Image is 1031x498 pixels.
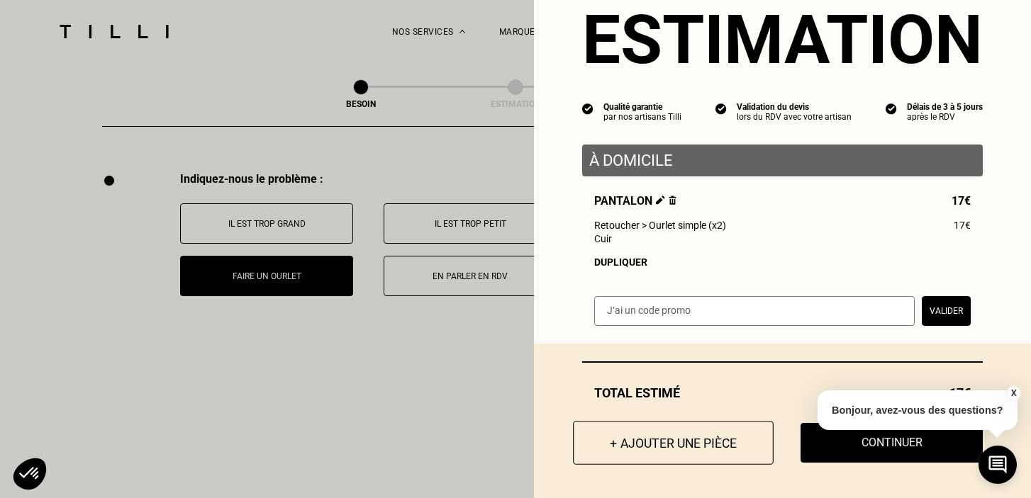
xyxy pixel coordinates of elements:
div: Total estimé [582,385,983,400]
div: Délais de 3 à 5 jours [907,102,983,112]
button: X [1006,385,1020,401]
div: Validation du devis [737,102,852,112]
div: par nos artisans Tilli [603,112,681,122]
p: Bonjour, avez-vous des questions? [818,390,1018,430]
span: Cuir [594,233,612,244]
div: lors du RDV avec votre artisan [737,112,852,122]
button: Continuer [801,423,983,463]
span: 17€ [954,220,971,231]
img: icon list info [886,102,897,115]
span: Pantalon [594,194,676,208]
img: icon list info [582,102,593,115]
div: Dupliquer [594,256,971,268]
span: Retoucher > Ourlet simple (x2) [594,220,726,231]
img: icon list info [715,102,727,115]
div: Qualité garantie [603,102,681,112]
input: J‘ai un code promo [594,296,915,326]
span: 17€ [952,194,971,208]
img: Éditer [656,196,665,205]
p: À domicile [589,152,976,169]
button: Valider [922,296,971,326]
div: après le RDV [907,112,983,122]
button: + Ajouter une pièce [573,421,774,465]
img: Supprimer [669,196,676,205]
